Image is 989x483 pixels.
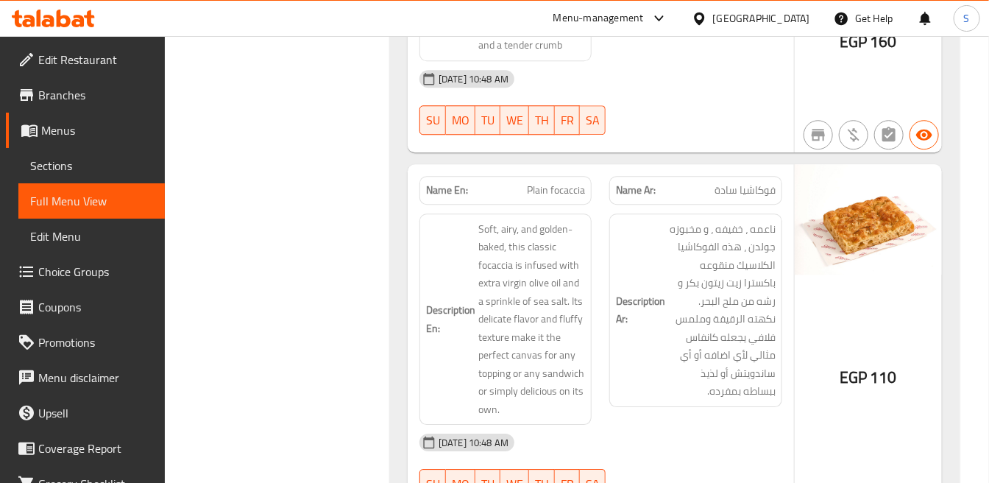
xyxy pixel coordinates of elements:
span: MO [452,110,469,131]
div: Menu-management [553,10,644,27]
span: Plain focaccia [527,183,585,198]
span: Choice Groups [38,263,153,281]
button: MO [446,105,475,135]
span: TU [481,110,494,131]
span: S [964,10,970,27]
a: Edit Restaurant [6,42,165,77]
button: TU [475,105,500,135]
span: Edit Restaurant [38,51,153,68]
span: Sections [30,157,153,174]
span: Menu disclaimer [38,369,153,387]
img: 6_Plain_focaccia638936198132272646.jpg [795,164,942,275]
a: Upsell [6,395,165,431]
span: FR [561,110,574,131]
span: Branches [38,86,153,104]
span: [DATE] 10:48 AM [433,436,514,450]
a: Branches [6,77,165,113]
a: Sections [18,148,165,183]
span: WE [506,110,523,131]
a: Promotions [6,325,165,360]
a: Menu disclaimer [6,360,165,395]
span: Edit Menu [30,228,153,245]
button: TH [529,105,555,135]
a: Menus [6,113,165,148]
button: SA [580,105,606,135]
span: 160 [870,27,896,56]
button: WE [500,105,529,135]
span: EGP [840,27,867,56]
strong: Description En: [426,301,475,337]
span: Coupons [38,298,153,316]
a: Choice Groups [6,254,165,289]
span: Menus [41,121,153,139]
span: Soft, airy, and golden-baked, this classic focaccia is infused with extra virgin olive oil and a ... [478,220,585,419]
strong: Name Ar: [616,183,656,198]
div: [GEOGRAPHIC_DATA] [713,10,810,27]
strong: Name En: [426,183,468,198]
span: EGP [840,363,867,392]
span: TH [535,110,549,131]
span: Upsell [38,404,153,422]
span: SU [426,110,440,131]
span: 110 [870,363,896,392]
a: Full Menu View [18,183,165,219]
span: [DATE] 10:48 AM [433,72,514,86]
a: Edit Menu [18,219,165,254]
span: ناعمه ، خفيفه ، و مخبوزه جولدن ، هذه الفوكاشيا الكلاسيك منقوعه باكسترا زيت زيتون بكر و رشه من ملح... [668,220,775,401]
a: Coverage Report [6,431,165,466]
button: Not branch specific item [804,120,833,149]
button: Available [910,120,939,149]
strong: Description Ar: [616,292,665,328]
button: FR [555,105,580,135]
a: Coupons [6,289,165,325]
span: Full Menu View [30,192,153,210]
span: SA [586,110,600,131]
span: Coverage Report [38,440,153,457]
button: SU [419,105,446,135]
span: فوكاشيا سادة [715,183,776,198]
button: Not has choices [874,120,904,149]
span: Promotions [38,334,153,351]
